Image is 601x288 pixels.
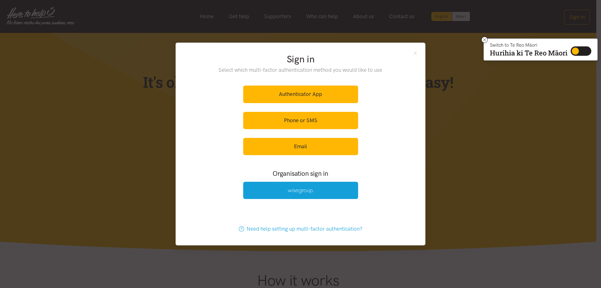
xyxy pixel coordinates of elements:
a: Phone or SMS [243,112,358,129]
p: Switch to Te Reo Māori [490,43,568,47]
p: Select which multi-factor authentication method you would like to use [206,66,395,74]
h2: Sign in [206,53,395,66]
a: Need help setting up multi-factor authentication? [232,220,369,238]
a: Email [243,138,358,155]
a: Authenticator App [243,86,358,103]
p: Hurihia ki Te Reo Māori [490,50,568,56]
img: Wise Group [288,188,313,194]
button: Close [413,50,418,55]
h3: Organisation sign in [226,169,375,178]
